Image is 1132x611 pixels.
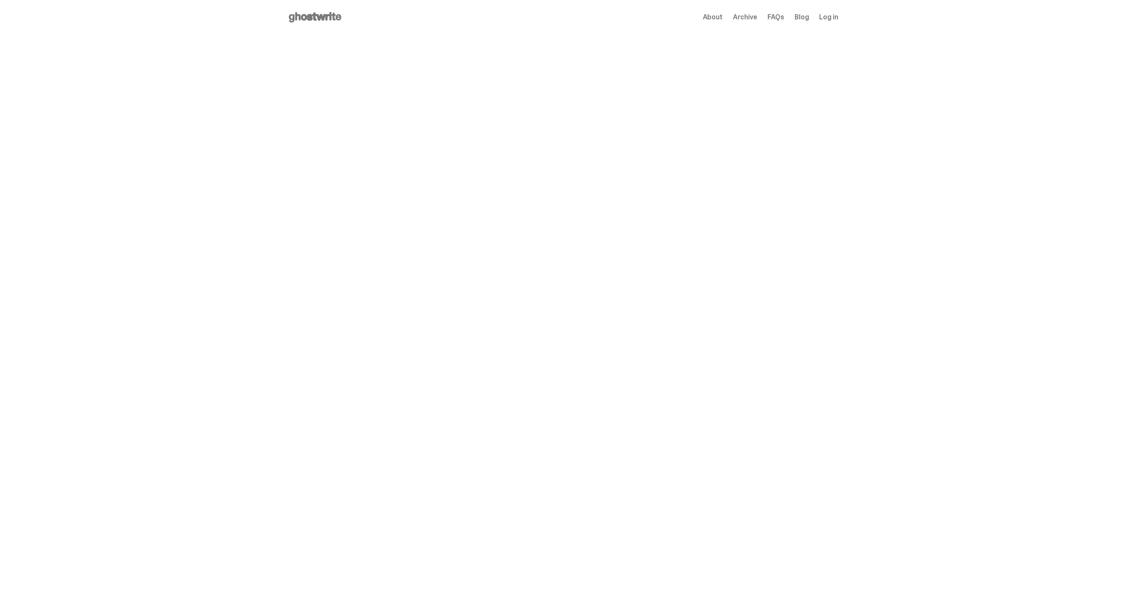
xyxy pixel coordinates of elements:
[733,14,757,21] a: Archive
[795,14,809,21] a: Blog
[819,14,838,21] a: Log in
[703,14,723,21] a: About
[767,14,784,21] a: FAQs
